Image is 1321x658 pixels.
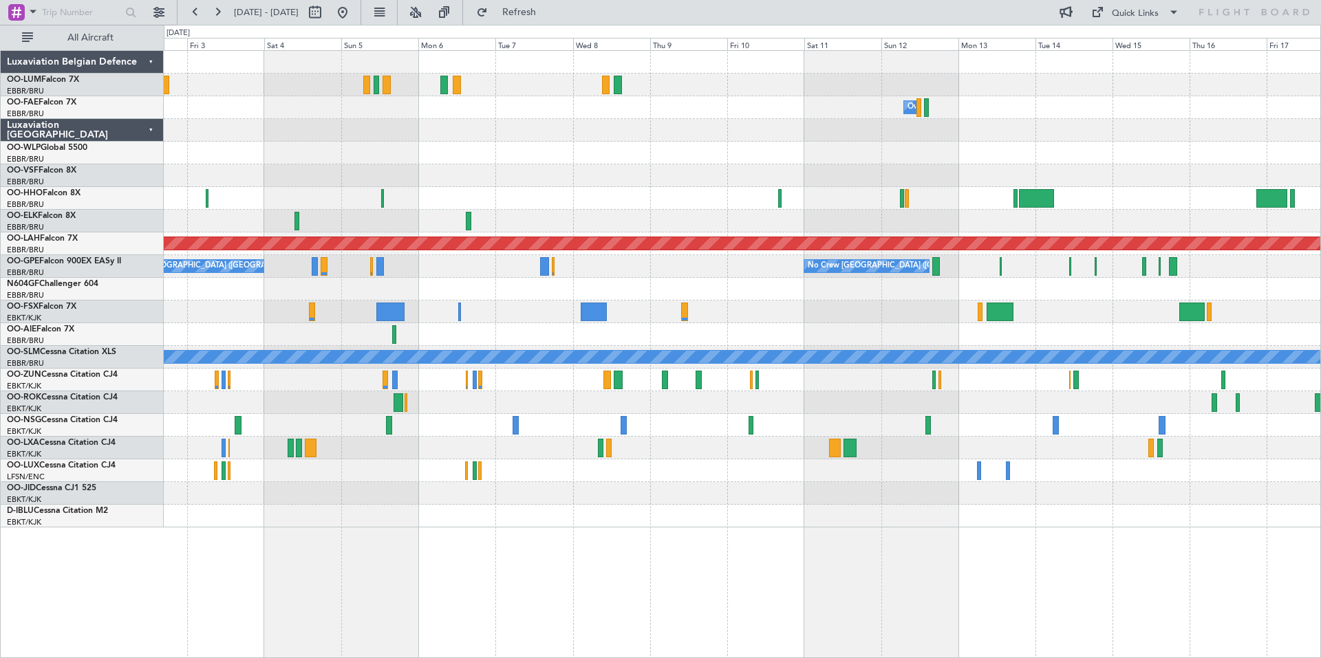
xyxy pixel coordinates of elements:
[7,336,44,346] a: EBBR/BRU
[7,154,44,164] a: EBBR/BRU
[7,109,44,119] a: EBBR/BRU
[7,98,39,107] span: OO-FAE
[808,256,1038,276] div: No Crew [GEOGRAPHIC_DATA] ([GEOGRAPHIC_DATA] National)
[1035,38,1113,50] div: Tue 14
[495,38,572,50] div: Tue 7
[7,290,44,300] a: EBBR/BRU
[650,38,727,50] div: Thu 9
[167,28,190,39] div: [DATE]
[7,358,44,369] a: EBBR/BRU
[7,144,87,152] a: OO-WLPGlobal 5500
[7,472,45,482] a: LFSN/ENC
[7,166,39,175] span: OO-VSF
[7,234,40,243] span: OO-LAH
[7,166,76,175] a: OO-VSFFalcon 8X
[7,144,41,152] span: OO-WLP
[1190,38,1267,50] div: Thu 16
[7,177,44,187] a: EBBR/BRU
[7,257,121,265] a: OO-GPEFalcon 900EX EASy II
[7,348,116,356] a: OO-SLMCessna Citation XLS
[958,38,1035,50] div: Mon 13
[7,212,76,220] a: OO-ELKFalcon 8X
[7,245,44,255] a: EBBR/BRU
[804,38,881,50] div: Sat 11
[234,6,299,19] span: [DATE] - [DATE]
[7,393,41,402] span: OO-ROK
[7,517,41,527] a: EBKT/KJK
[7,303,76,311] a: OO-FSXFalcon 7X
[7,494,41,505] a: EBKT/KJK
[7,381,41,391] a: EBKT/KJK
[7,76,79,84] a: OO-LUMFalcon 7X
[470,1,552,23] button: Refresh
[7,280,39,288] span: N604GF
[7,86,44,96] a: EBBR/BRU
[7,199,44,210] a: EBBR/BRU
[7,371,118,379] a: OO-ZUNCessna Citation CJ4
[573,38,650,50] div: Wed 8
[42,2,121,23] input: Trip Number
[7,484,96,492] a: OO-JIDCessna CJ1 525
[15,27,149,49] button: All Aircraft
[7,234,78,243] a: OO-LAHFalcon 7X
[7,461,39,470] span: OO-LUX
[7,189,43,197] span: OO-HHO
[7,348,40,356] span: OO-SLM
[7,98,76,107] a: OO-FAEFalcon 7X
[7,449,41,459] a: EBKT/KJK
[114,256,344,276] div: No Crew [GEOGRAPHIC_DATA] ([GEOGRAPHIC_DATA] National)
[7,484,36,492] span: OO-JID
[881,38,958,50] div: Sun 12
[187,38,264,50] div: Fri 3
[1113,38,1190,50] div: Wed 15
[7,404,41,414] a: EBKT/KJK
[7,416,41,424] span: OO-NSG
[7,325,36,333] span: OO-AIE
[907,97,1001,118] div: Owner Melsbroek Air Base
[1112,7,1159,21] div: Quick Links
[7,371,41,379] span: OO-ZUN
[7,507,34,515] span: D-IBLU
[7,313,41,323] a: EBKT/KJK
[7,280,98,288] a: N604GFChallenger 604
[7,507,108,515] a: D-IBLUCessna Citation M2
[7,303,39,311] span: OO-FSX
[7,189,80,197] a: OO-HHOFalcon 8X
[7,257,39,265] span: OO-GPE
[7,439,116,447] a: OO-LXACessna Citation CJ4
[7,222,44,232] a: EBBR/BRU
[7,76,41,84] span: OO-LUM
[7,461,116,470] a: OO-LUXCessna Citation CJ4
[491,8,548,17] span: Refresh
[7,439,39,447] span: OO-LXA
[7,426,41,437] a: EBKT/KJK
[7,416,118,424] a: OO-NSGCessna Citation CJ4
[36,33,145,43] span: All Aircraft
[7,393,118,402] a: OO-ROKCessna Citation CJ4
[7,212,38,220] span: OO-ELK
[264,38,341,50] div: Sat 4
[727,38,804,50] div: Fri 10
[418,38,495,50] div: Mon 6
[7,267,44,278] a: EBBR/BRU
[341,38,418,50] div: Sun 5
[1084,1,1186,23] button: Quick Links
[7,325,74,333] a: OO-AIEFalcon 7X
